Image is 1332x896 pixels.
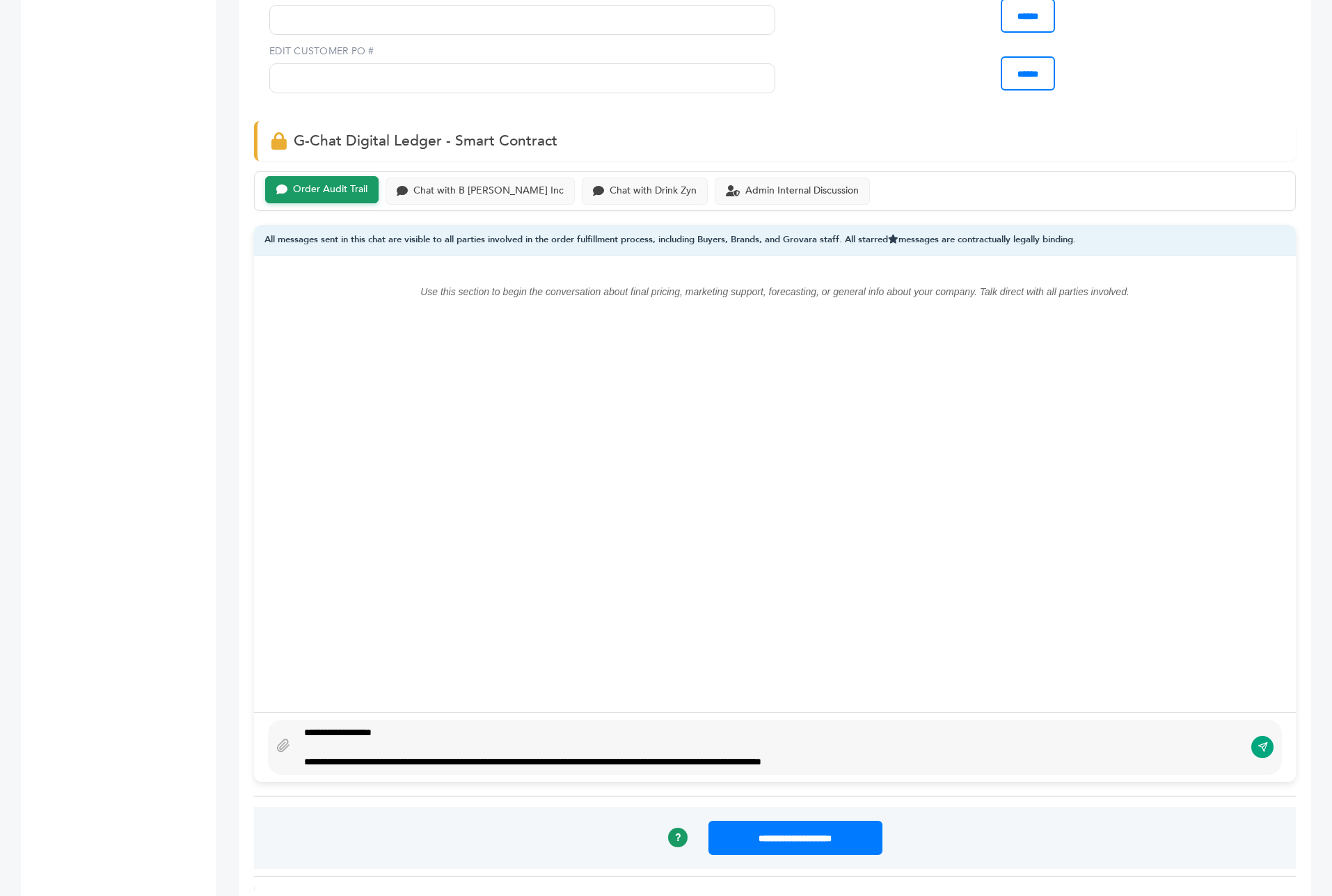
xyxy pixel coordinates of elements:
[294,131,557,151] span: G-Chat Digital Ledger - Smart Contract
[293,184,367,196] div: Order Audit Trail
[668,828,688,847] a: ?
[282,283,1268,300] p: Use this section to begin the conversation about final pricing, marketing support, forecasting, o...
[269,45,775,58] label: EDIT CUSTOMER PO #
[745,185,859,197] div: Admin Internal Discussion
[254,225,1296,256] div: All messages sent in this chat are visible to all parties involved in the order fulfillment proce...
[610,185,697,197] div: Chat with Drink Zyn
[413,185,564,197] div: Chat with B [PERSON_NAME] Inc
